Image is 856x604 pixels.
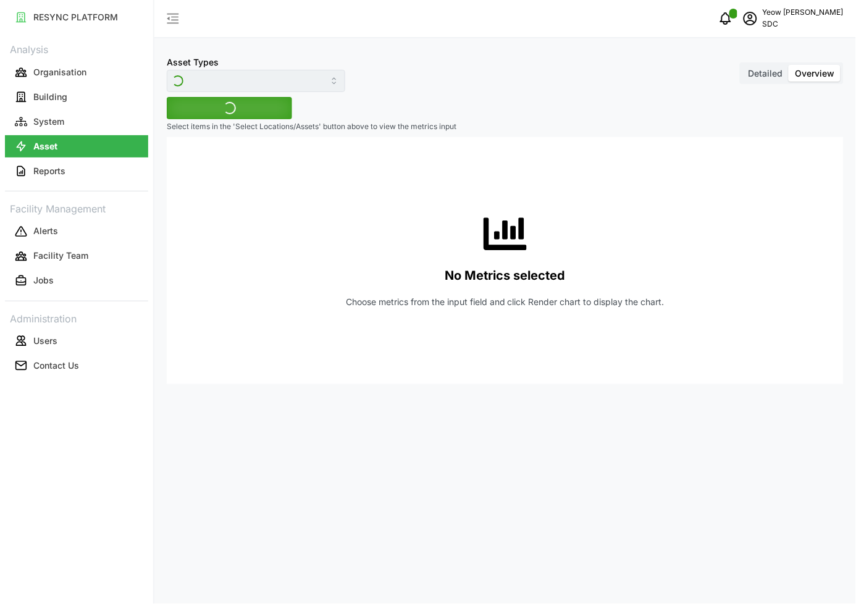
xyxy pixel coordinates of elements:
[5,5,148,30] a: RESYNC PLATFORM
[33,66,86,78] p: Organisation
[33,165,65,177] p: Reports
[5,199,148,217] p: Facility Management
[763,7,844,19] p: Yeow [PERSON_NAME]
[5,244,148,269] a: Facility Team
[5,269,148,293] a: Jobs
[5,135,148,157] button: Asset
[5,309,148,327] p: Administration
[5,109,148,134] a: System
[5,160,148,182] button: Reports
[5,270,148,292] button: Jobs
[5,61,148,83] button: Organisation
[749,68,783,78] span: Detailed
[33,225,58,237] p: Alerts
[5,60,148,85] a: Organisation
[5,330,148,352] button: Users
[5,353,148,378] a: Contact Us
[167,56,219,69] label: Asset Types
[346,296,665,308] p: Choose metrics from the input field and click Render chart to display the chart.
[33,274,54,287] p: Jobs
[5,111,148,133] button: System
[33,115,64,128] p: System
[5,354,148,377] button: Contact Us
[5,329,148,353] a: Users
[763,19,844,30] p: SDC
[167,122,844,132] p: Select items in the 'Select Locations/Assets' button above to view the metrics input
[5,159,148,183] a: Reports
[33,91,67,103] p: Building
[5,40,148,57] p: Analysis
[738,6,763,31] button: schedule
[33,250,88,262] p: Facility Team
[5,85,148,109] a: Building
[5,245,148,267] button: Facility Team
[5,219,148,244] a: Alerts
[713,6,738,31] button: notifications
[33,359,79,372] p: Contact Us
[33,335,57,347] p: Users
[33,11,118,23] p: RESYNC PLATFORM
[5,86,148,108] button: Building
[5,134,148,159] a: Asset
[33,140,57,153] p: Asset
[795,68,835,78] span: Overview
[5,220,148,243] button: Alerts
[445,266,566,286] p: No Metrics selected
[5,6,148,28] button: RESYNC PLATFORM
